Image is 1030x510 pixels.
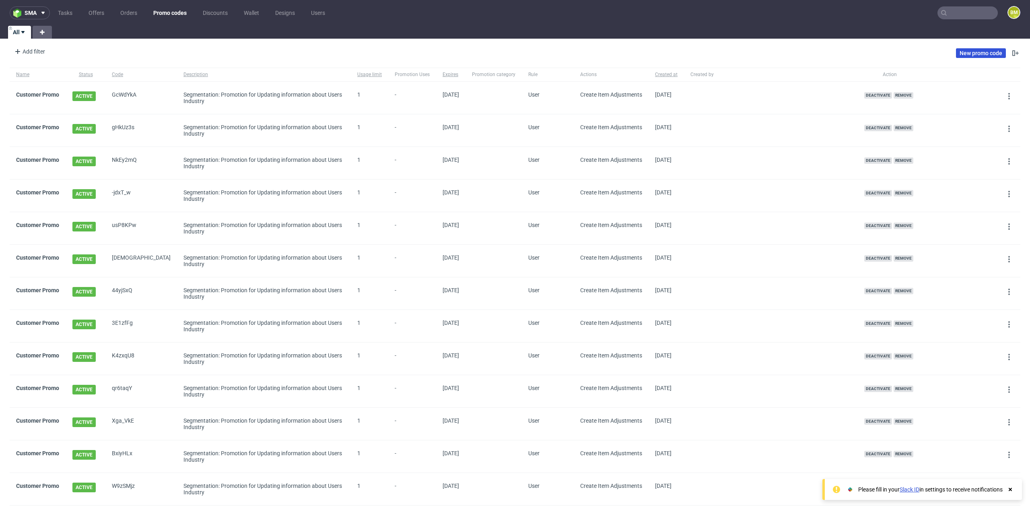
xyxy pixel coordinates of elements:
span: ACTIVE [72,417,96,427]
span: 1 [357,450,360,456]
span: Remove [894,190,913,196]
button: sma [10,6,50,19]
span: Create Item Adjustments [580,483,642,489]
span: Description [183,71,344,78]
span: Rule [528,71,567,78]
span: sma [25,10,37,16]
span: Remove [894,451,913,457]
span: - [395,254,430,267]
span: Remove [894,125,913,131]
span: [DATE] [655,417,672,424]
span: Expires [443,71,459,78]
div: Segmentation: Promotion for Updating information about Users Industry [183,91,344,104]
span: Promotion category [472,71,515,78]
span: [DATE] [655,320,672,326]
span: Create Item Adjustments [580,450,642,456]
span: 1 [357,352,360,359]
span: [DATE] [443,124,459,130]
a: Tasks [53,6,77,19]
span: [DATE] [443,189,459,196]
span: Create Item Adjustments [580,352,642,359]
span: User [528,352,540,359]
span: [DATE] [655,222,672,228]
span: Deactivate [864,353,892,359]
a: Wallet [239,6,264,19]
span: [DATE] [655,189,672,196]
div: Add filter [11,45,47,58]
span: Deactivate [864,386,892,392]
span: User [528,189,540,196]
span: ACTIVE [72,483,96,492]
span: Create Item Adjustments [580,91,642,98]
span: 3E1zfFg [112,320,171,332]
span: GcWdYkA [112,91,171,104]
span: Deactivate [864,223,892,229]
span: 1 [357,287,360,293]
a: All [8,26,31,39]
span: Remove [894,418,913,425]
div: Segmentation: Promotion for Updating information about Users Industry [183,385,344,398]
span: User [528,450,540,456]
span: User [528,483,540,489]
span: Promotion Uses [395,71,430,78]
a: Promo codes [148,6,192,19]
span: - [395,91,430,104]
a: Orders [115,6,142,19]
span: Remove [894,288,913,294]
span: ACTIVE [72,189,96,199]
span: User [528,417,540,424]
div: Please fill in your in settings to receive notifications [858,485,1003,493]
span: Remove [894,353,913,359]
span: [DATE] [443,417,459,424]
span: 1 [357,91,360,98]
span: [DATE] [443,287,459,293]
span: Status [72,71,99,78]
div: Segmentation: Promotion for Updating information about Users Industry [183,287,344,300]
span: Remove [894,223,913,229]
span: Create Item Adjustments [580,320,642,326]
a: Customer Promo [16,483,59,489]
span: User [528,157,540,163]
span: 1 [357,385,360,391]
span: Create Item Adjustments [580,124,642,130]
span: [DATE] [443,157,459,163]
span: [DATE] [443,320,459,326]
span: [DATE] [443,352,459,359]
span: ACTIVE [72,222,96,231]
span: 1 [357,124,360,130]
span: [DATE] [655,385,672,391]
img: logo [13,8,25,18]
span: Remove [894,255,913,262]
span: 1 [357,189,360,196]
div: Segmentation: Promotion for Updating information about Users Industry [183,483,344,496]
a: Customer Promo [16,320,59,326]
span: [DATE] [655,483,672,489]
span: Created at [655,71,678,78]
a: Slack ID [900,486,919,493]
span: - [395,450,430,463]
a: Customer Promo [16,450,59,456]
span: ACTIVE [72,450,96,460]
a: Customer Promo [16,417,59,424]
span: ACTIVE [72,352,96,362]
a: New promo code [956,48,1006,58]
div: Segmentation: Promotion for Updating information about Users Industry [183,222,344,235]
span: 1 [357,417,360,424]
span: Actions [580,71,642,78]
a: Customer Promo [16,352,59,359]
figcaption: BM [1008,7,1020,18]
span: - [395,385,430,398]
span: - [395,222,430,235]
span: 44yjSxQ [112,287,171,300]
span: gHkUz3s [112,124,171,137]
a: Offers [84,6,109,19]
a: Customer Promo [16,124,59,130]
span: Deactivate [864,92,892,99]
span: [DATE] [655,157,672,163]
span: Remove [894,386,913,392]
span: Code [112,71,171,78]
span: ACTIVE [72,157,96,166]
span: User [528,222,540,228]
span: [DATE] [443,222,459,228]
span: Deactivate [864,451,892,457]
